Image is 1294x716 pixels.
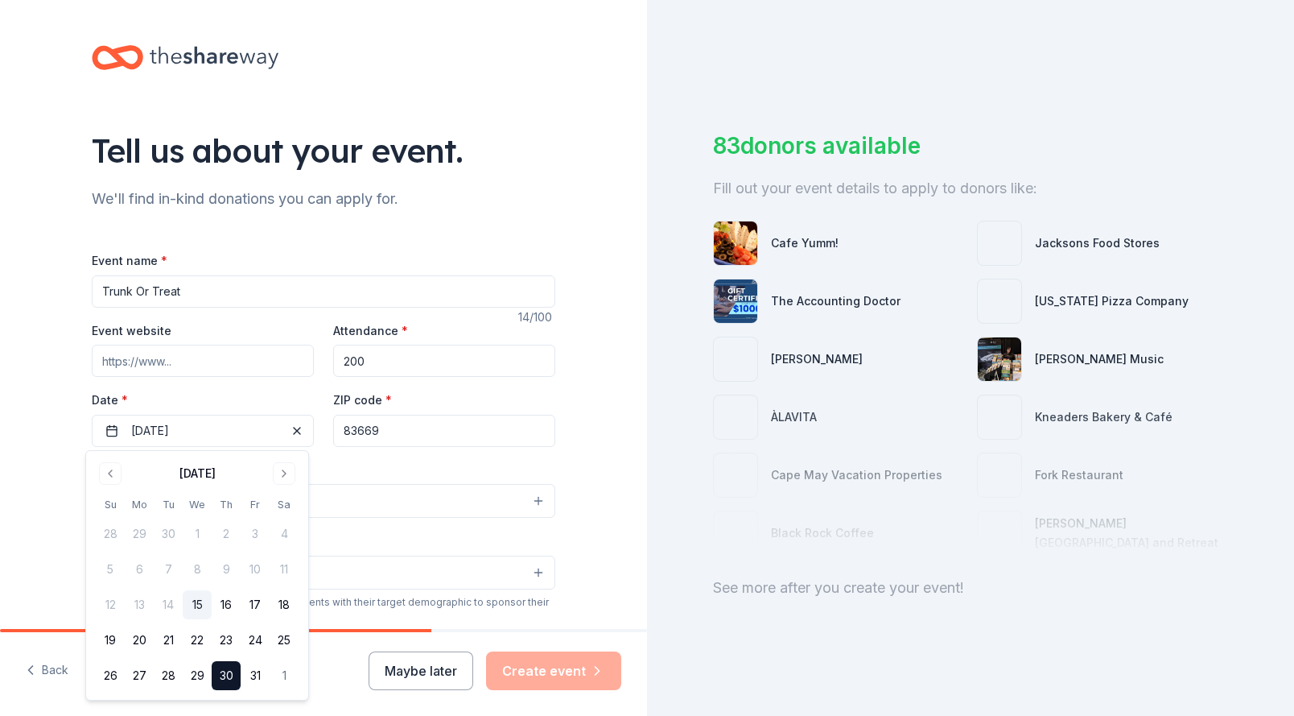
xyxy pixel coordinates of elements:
[92,392,314,408] label: Date
[713,575,1228,601] div: See more after you create your event!
[92,186,555,212] div: We'll find in-kind donations you can apply for.
[333,392,392,408] label: ZIP code
[96,626,125,655] button: 19
[179,464,216,483] div: [DATE]
[771,350,863,369] div: [PERSON_NAME]
[154,626,183,655] button: 21
[92,345,314,377] input: https://www...
[125,661,154,690] button: 27
[92,128,555,173] div: Tell us about your event.
[183,626,212,655] button: 22
[241,626,270,655] button: 24
[1035,350,1164,369] div: [PERSON_NAME] Music
[154,661,183,690] button: 28
[714,279,757,323] img: photo for The Accounting Doctor
[369,652,473,690] button: Maybe later
[978,279,1021,323] img: photo for Idaho Pizza Company
[270,626,299,655] button: 25
[183,661,212,690] button: 29
[212,661,241,690] button: 30
[212,626,241,655] button: 23
[1035,292,1189,311] div: [US_STATE] Pizza Company
[26,654,68,688] button: Back
[99,462,122,485] button: Go to previous month
[92,556,555,590] button: Select
[333,415,555,447] input: 12345 (U.S. only)
[270,590,299,619] button: 18
[212,496,241,513] th: Thursday
[978,221,1021,265] img: photo for Jacksons Food Stores
[125,496,154,513] th: Monday
[1035,234,1160,253] div: Jacksons Food Stores
[96,661,125,690] button: 26
[92,596,555,622] div: We use this information to help brands find events with their target demographic to sponsor their...
[92,323,171,339] label: Event website
[241,590,270,619] button: 17
[978,337,1021,381] img: photo for Alfred Music
[92,275,555,308] input: Spring Fundraiser
[333,345,555,377] input: 20
[771,292,900,311] div: The Accounting Doctor
[154,496,183,513] th: Tuesday
[333,323,408,339] label: Attendance
[270,661,299,690] button: 1
[771,234,839,253] div: Cafe Yumm!
[273,462,295,485] button: Go to next month
[92,484,555,518] button: Select
[713,129,1228,163] div: 83 donors available
[212,590,241,619] button: 16
[270,496,299,513] th: Saturday
[125,626,154,655] button: 20
[183,496,212,513] th: Wednesday
[713,176,1228,201] div: Fill out your event details to apply to donors like:
[241,496,270,513] th: Friday
[92,253,167,269] label: Event name
[183,590,212,619] button: 15
[92,415,314,447] button: [DATE]
[241,661,270,690] button: 31
[714,337,757,381] img: photo for Casey's
[518,308,555,327] div: 14 /100
[714,221,757,265] img: photo for Cafe Yumm!
[96,496,125,513] th: Sunday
